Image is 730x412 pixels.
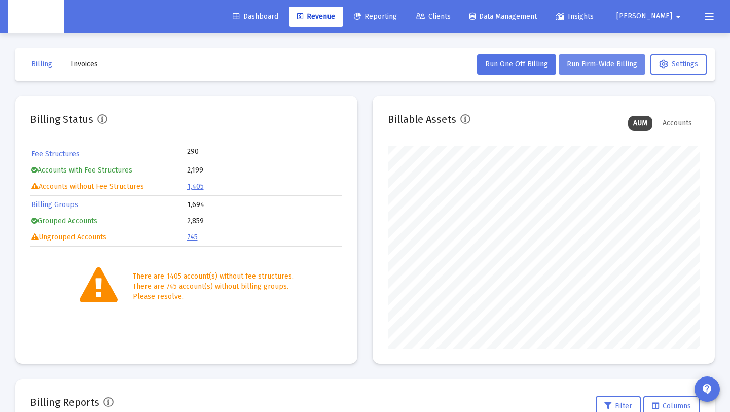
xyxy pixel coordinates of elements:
[567,60,637,68] span: Run Firm-Wide Billing
[133,282,294,292] div: There are 745 account(s) without billing groups.
[658,116,697,131] div: Accounts
[133,271,294,282] div: There are 1405 account(s) without fee structures.
[31,214,186,229] td: Grouped Accounts
[71,60,98,68] span: Invoices
[31,200,78,209] a: Billing Groups
[31,60,52,68] span: Billing
[650,54,707,75] button: Settings
[63,54,106,75] button: Invoices
[388,111,456,127] h2: Billable Assets
[133,292,294,302] div: Please resolve.
[187,182,204,191] a: 1,405
[477,54,556,75] button: Run One Off Billing
[16,7,56,27] img: Dashboard
[604,6,697,26] button: [PERSON_NAME]
[628,116,652,131] div: AUM
[469,12,537,21] span: Data Management
[31,179,186,194] td: Accounts without Fee Structures
[31,163,186,178] td: Accounts with Fee Structures
[297,12,335,21] span: Revenue
[547,7,602,27] a: Insights
[659,60,698,68] span: Settings
[31,150,80,158] a: Fee Structures
[556,12,594,21] span: Insights
[187,163,342,178] td: 2,199
[672,7,684,27] mat-icon: arrow_drop_down
[30,111,93,127] h2: Billing Status
[289,7,343,27] a: Revenue
[416,12,451,21] span: Clients
[652,402,691,410] span: Columns
[408,7,459,27] a: Clients
[616,12,672,21] span: [PERSON_NAME]
[30,394,99,410] h2: Billing Reports
[187,214,342,229] td: 2,859
[187,233,198,242] a: 745
[354,12,397,21] span: Reporting
[225,7,286,27] a: Dashboard
[604,402,632,410] span: Filter
[461,7,545,27] a: Data Management
[559,54,645,75] button: Run Firm-Wide Billing
[346,7,405,27] a: Reporting
[233,12,278,21] span: Dashboard
[701,383,713,395] mat-icon: contact_support
[23,54,60,75] button: Billing
[187,197,342,213] td: 1,694
[485,60,548,68] span: Run One Off Billing
[31,230,186,245] td: Ungrouped Accounts
[187,147,264,157] td: 290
